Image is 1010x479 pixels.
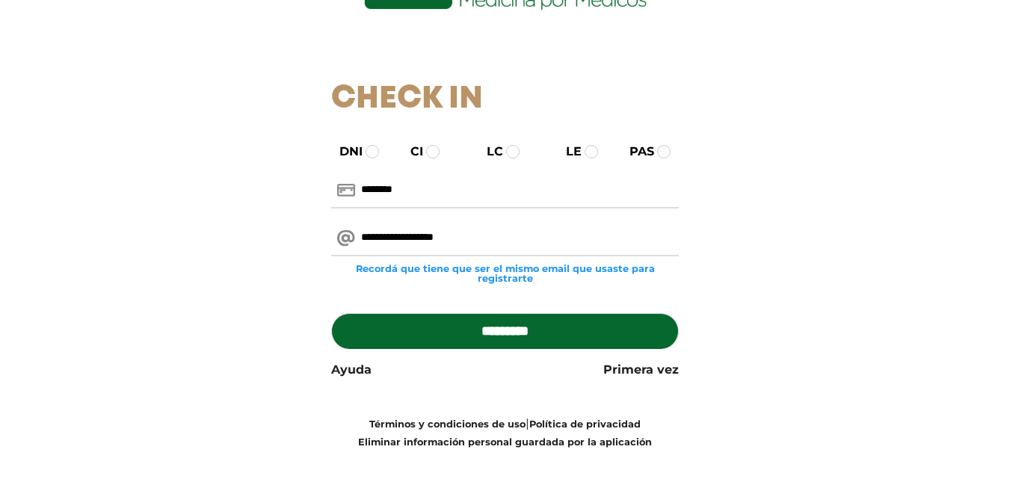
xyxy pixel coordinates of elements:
[326,143,363,161] label: DNI
[616,143,654,161] label: PAS
[331,264,679,283] small: Recordá que tiene que ser el mismo email que usaste para registrarte
[397,143,423,161] label: CI
[552,143,582,161] label: LE
[331,361,372,379] a: Ayuda
[331,81,679,118] h1: Check In
[529,418,641,430] a: Política de privacidad
[320,415,690,451] div: |
[358,436,652,448] a: Eliminar información personal guardada por la aplicación
[473,143,503,161] label: LC
[369,418,526,430] a: Términos y condiciones de uso
[603,361,679,379] a: Primera vez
